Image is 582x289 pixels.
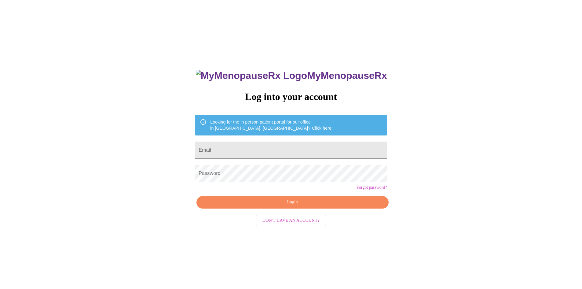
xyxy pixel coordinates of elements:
[203,198,381,206] span: Login
[262,217,320,224] span: Don't have an account?
[195,91,387,102] h3: Log into your account
[196,196,388,209] button: Login
[357,185,387,190] a: Forgot password?
[256,215,326,227] button: Don't have an account?
[196,70,387,81] h3: MyMenopauseRx
[196,70,307,81] img: MyMenopauseRx Logo
[312,126,333,131] a: Click here!
[210,117,333,134] div: Looking for the in person patient portal for our office in [GEOGRAPHIC_DATA], [GEOGRAPHIC_DATA]?
[254,217,328,222] a: Don't have an account?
